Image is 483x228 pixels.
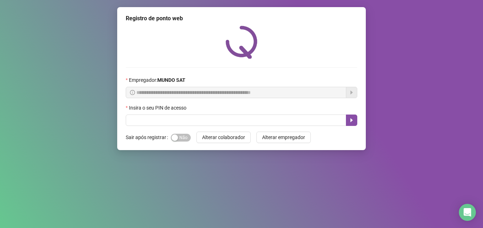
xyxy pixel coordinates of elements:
img: QRPoint [226,26,257,59]
span: Alterar colaborador [202,133,245,141]
div: Open Intercom Messenger [459,204,476,221]
span: info-circle [130,90,135,95]
div: Registro de ponto web [126,14,357,23]
label: Insira o seu PIN de acesso [126,104,191,112]
button: Alterar empregador [256,132,311,143]
button: Alterar colaborador [196,132,251,143]
span: Alterar empregador [262,133,305,141]
strong: MUNDO SAT [157,77,185,83]
span: caret-right [349,117,354,123]
span: Empregador : [129,76,185,84]
label: Sair após registrar [126,132,171,143]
